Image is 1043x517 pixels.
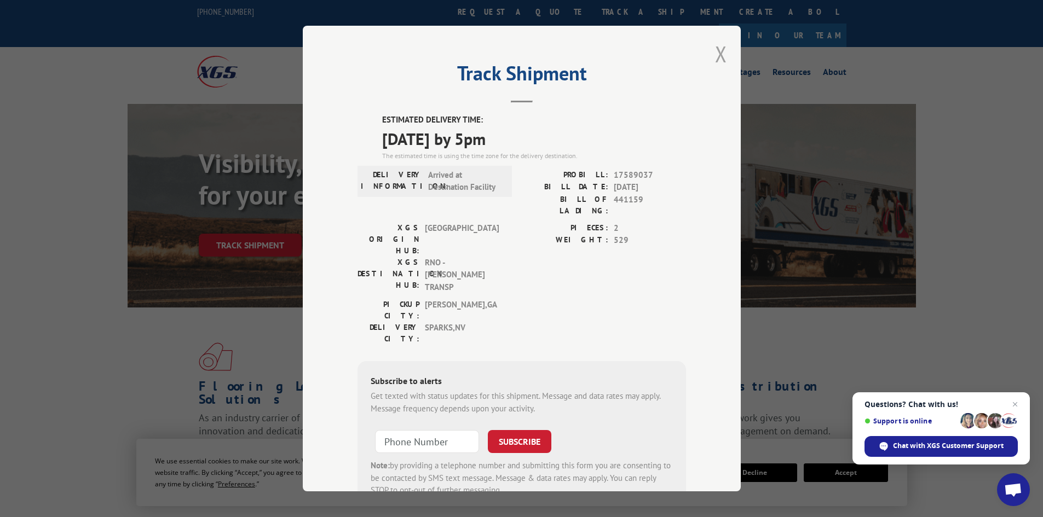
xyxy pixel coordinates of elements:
[893,441,1004,451] span: Chat with XGS Customer Support
[614,181,686,194] span: [DATE]
[522,222,608,235] label: PIECES:
[371,460,390,470] strong: Note:
[375,430,479,453] input: Phone Number
[865,417,956,425] span: Support is online
[358,322,419,345] label: DELIVERY CITY:
[715,39,727,68] button: Close modal
[425,257,499,294] span: RNO - [PERSON_NAME] TRANSP
[614,169,686,182] span: 17589037
[428,169,502,194] span: Arrived at Destination Facility
[865,400,1018,409] span: Questions? Chat with us!
[488,430,551,453] button: SUBSCRIBE
[371,390,673,415] div: Get texted with status updates for this shipment. Message and data rates may apply. Message frequ...
[1009,398,1022,411] span: Close chat
[382,114,686,126] label: ESTIMATED DELIVERY TIME:
[358,222,419,257] label: XGS ORIGIN HUB:
[371,460,673,497] div: by providing a telephone number and submitting this form you are consenting to be contacted by SM...
[614,234,686,247] span: 529
[522,169,608,182] label: PROBILL:
[358,257,419,294] label: XGS DESTINATION HUB:
[865,436,1018,457] div: Chat with XGS Customer Support
[425,322,499,345] span: SPARKS , NV
[614,194,686,217] span: 441159
[522,234,608,247] label: WEIGHT:
[382,151,686,161] div: The estimated time is using the time zone for the delivery destination.
[425,222,499,257] span: [GEOGRAPHIC_DATA]
[371,374,673,390] div: Subscribe to alerts
[522,194,608,217] label: BILL OF LADING:
[361,169,423,194] label: DELIVERY INFORMATION:
[425,299,499,322] span: [PERSON_NAME] , GA
[358,299,419,322] label: PICKUP CITY:
[358,66,686,86] h2: Track Shipment
[614,222,686,235] span: 2
[522,181,608,194] label: BILL DATE:
[997,473,1030,506] div: Open chat
[382,126,686,151] span: [DATE] by 5pm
